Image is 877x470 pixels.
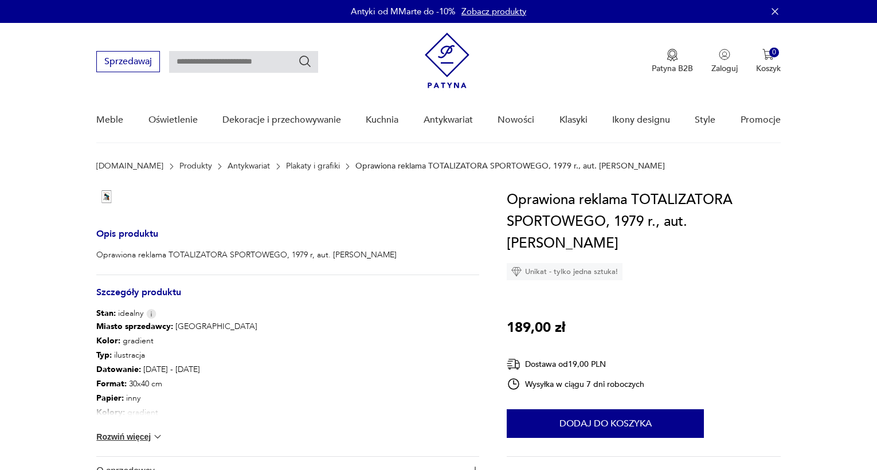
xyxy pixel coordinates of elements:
[498,98,534,142] a: Nowości
[96,405,259,420] p: gradient
[652,49,693,74] a: Ikona medaluPatyna B2B
[507,357,644,371] div: Dostawa od 19,00 PLN
[507,409,704,438] button: Dodaj do koszyka
[96,189,118,206] img: Zdjęcie produktu Oprawiona reklama TOTALIZATORA SPORTOWEGO, 1979 r., aut. Hubert Hilscher
[96,230,479,249] h3: Opis produktu
[96,350,112,361] b: Typ :
[507,377,644,391] div: Wysyłka w ciągu 7 dni roboczych
[769,48,779,57] div: 0
[711,49,738,74] button: Zaloguj
[286,162,340,171] a: Plakaty i grafiki
[298,54,312,68] button: Szukaj
[96,364,141,375] b: Datowanie :
[96,393,124,404] b: Papier :
[612,98,670,142] a: Ikony designu
[461,6,526,17] a: Zobacz produkty
[96,348,259,362] p: ilustracja
[222,98,341,142] a: Dekoracje i przechowywanie
[96,431,163,442] button: Rozwiń więcej
[146,309,156,319] img: Info icon
[96,289,479,308] h3: Szczegóły produktu
[756,49,781,74] button: 0Koszyk
[366,98,398,142] a: Kuchnia
[148,98,198,142] a: Oświetlenie
[652,63,693,74] p: Patyna B2B
[425,33,469,88] img: Patyna - sklep z meblami i dekoracjami vintage
[96,335,120,346] b: Kolor:
[762,49,774,60] img: Ikona koszyka
[96,58,160,66] a: Sprzedawaj
[96,362,259,377] p: [DATE] - [DATE]
[667,49,678,61] img: Ikona medalu
[756,63,781,74] p: Koszyk
[96,308,116,319] b: Stan:
[96,98,123,142] a: Meble
[559,98,588,142] a: Klasyki
[152,431,163,442] img: chevron down
[96,249,397,261] p: Oprawiona reklama TOTALIZATORA SPORTOWEGO, 1979 r, aut. [PERSON_NAME]
[96,319,259,334] p: [GEOGRAPHIC_DATA]
[96,407,125,418] b: Kolory :
[228,162,270,171] a: Antykwariat
[741,98,781,142] a: Promocje
[96,391,259,405] p: inny
[424,98,473,142] a: Antykwariat
[96,321,173,332] b: Miasto sprzedawcy :
[96,51,160,72] button: Sprzedawaj
[652,49,693,74] button: Patyna B2B
[96,334,259,348] p: gradient
[96,308,143,319] span: idealny
[96,378,127,389] b: Format :
[507,357,520,371] img: Ikona dostawy
[351,6,456,17] p: Antyki od MMarte do -10%
[96,162,163,171] a: [DOMAIN_NAME]
[511,267,522,277] img: Ikona diamentu
[507,189,780,254] h1: Oprawiona reklama TOTALIZATORA SPORTOWEGO, 1979 r., aut. [PERSON_NAME]
[355,162,665,171] p: Oprawiona reklama TOTALIZATORA SPORTOWEGO, 1979 r., aut. [PERSON_NAME]
[711,63,738,74] p: Zaloguj
[695,98,715,142] a: Style
[507,263,622,280] div: Unikat - tylko jedna sztuka!
[507,317,565,339] p: 189,00 zł
[719,49,730,60] img: Ikonka użytkownika
[96,377,259,391] p: 30x40 cm
[179,162,212,171] a: Produkty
